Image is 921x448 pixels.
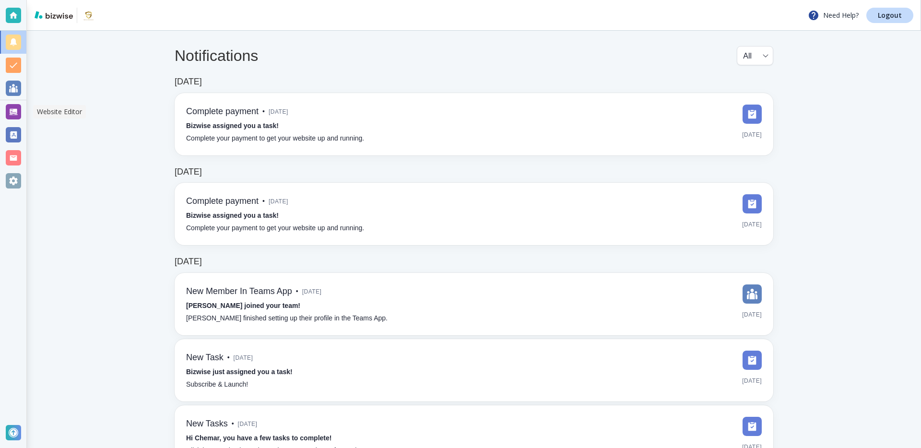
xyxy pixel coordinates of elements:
[743,351,762,370] img: DashboardSidebarTasks.svg
[742,217,762,232] span: [DATE]
[175,183,773,245] a: Complete payment•[DATE]Bizwise assigned you a task!Complete your payment to get your website up a...
[742,307,762,322] span: [DATE]
[186,286,292,297] h6: New Member In Teams App
[175,339,773,401] a: New Task•[DATE]Bizwise just assigned you a task!Subscribe & Launch![DATE]
[743,284,762,304] img: DashboardSidebarTeams.svg
[743,417,762,436] img: DashboardSidebarTasks.svg
[186,353,224,363] h6: New Task
[296,286,298,297] p: •
[186,379,248,390] p: Subscribe & Launch!
[262,106,265,117] p: •
[175,47,258,65] h4: Notifications
[269,194,288,209] span: [DATE]
[35,11,73,19] img: bizwise
[186,133,364,144] p: Complete your payment to get your website up and running.
[743,47,767,65] div: All
[81,8,96,23] img: Chemar's Consultancy
[186,434,331,442] strong: Hi Chemar, you have a few tasks to complete!
[175,77,202,87] h6: [DATE]
[186,212,279,219] strong: Bizwise assigned you a task!
[742,374,762,388] span: [DATE]
[175,93,773,155] a: Complete payment•[DATE]Bizwise assigned you a task!Complete your payment to get your website up a...
[808,10,859,21] p: Need Help?
[742,128,762,142] span: [DATE]
[37,107,82,117] p: Website Editor
[186,106,259,117] h6: Complete payment
[262,196,265,207] p: •
[186,122,279,130] strong: Bizwise assigned you a task!
[186,313,388,324] p: [PERSON_NAME] finished setting up their profile in the Teams App.
[186,196,259,207] h6: Complete payment
[878,12,902,19] p: Logout
[186,223,364,234] p: Complete your payment to get your website up and running.
[186,368,293,376] strong: Bizwise just assigned you a task!
[186,419,228,429] h6: New Tasks
[175,257,202,267] h6: [DATE]
[866,8,913,23] a: Logout
[302,284,322,299] span: [DATE]
[227,353,230,363] p: •
[234,351,253,365] span: [DATE]
[186,302,300,309] strong: [PERSON_NAME] joined your team!
[232,419,234,429] p: •
[175,273,773,335] a: New Member In Teams App•[DATE][PERSON_NAME] joined your team![PERSON_NAME] finished setting up th...
[175,167,202,177] h6: [DATE]
[269,105,288,119] span: [DATE]
[238,417,258,431] span: [DATE]
[743,105,762,124] img: DashboardSidebarTasks.svg
[743,194,762,213] img: DashboardSidebarTasks.svg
